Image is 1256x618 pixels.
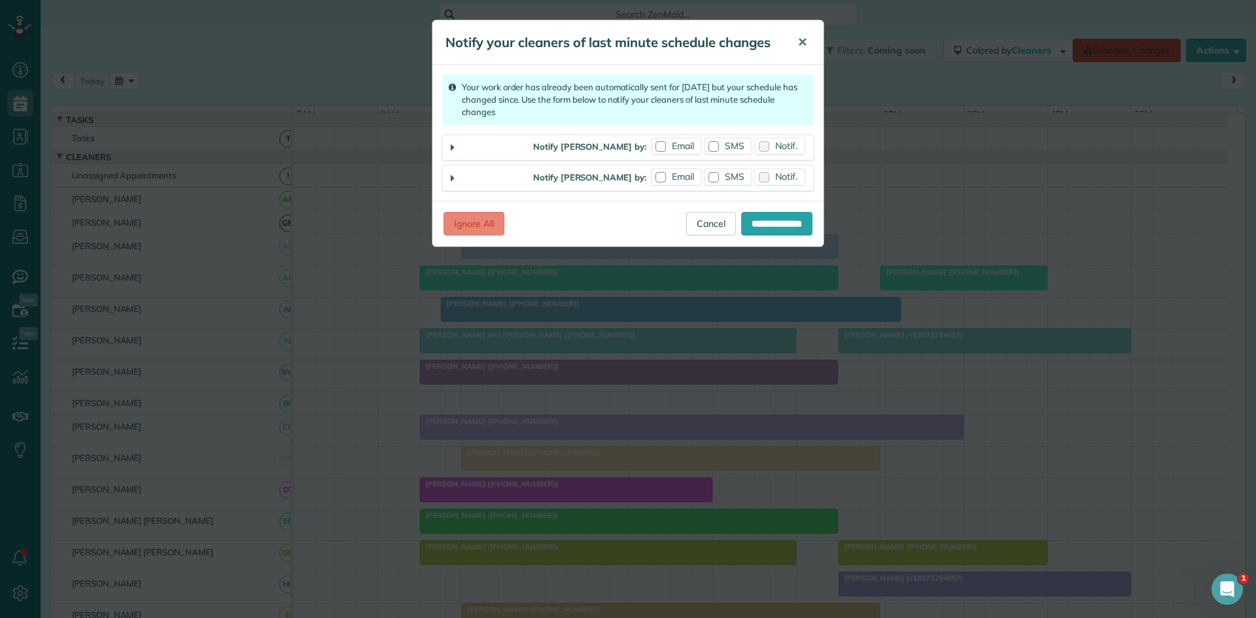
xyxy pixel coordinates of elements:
[445,33,779,52] h5: Notify your cleaners of last minute schedule changes
[725,140,744,152] span: SMS
[725,171,744,182] span: SMS
[672,171,694,182] span: Email
[1238,574,1249,584] span: 1
[775,171,797,182] span: Notif.
[686,212,736,235] a: Cancel
[797,35,807,50] span: ✕
[444,212,504,235] a: Ignore All
[533,141,646,154] strong: Notify [PERSON_NAME] by:
[533,171,646,185] strong: Notify [PERSON_NAME] by:
[775,140,797,152] span: Notif.
[442,75,814,125] div: Your work order has already been automatically sent for [DATE] but your schedule has changed sinc...
[1212,574,1243,605] iframe: Intercom live chat
[672,140,694,152] span: Email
